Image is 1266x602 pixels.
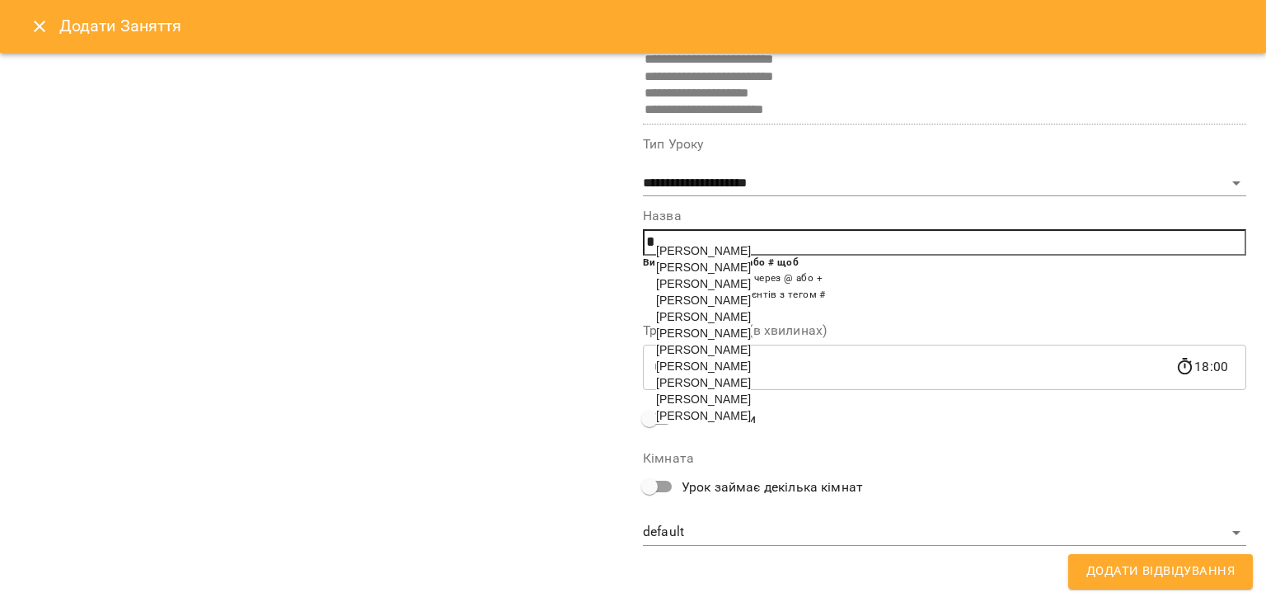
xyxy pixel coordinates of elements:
span: [PERSON_NAME] [656,261,751,274]
span: [PERSON_NAME] [656,310,751,323]
span: [PERSON_NAME] [656,343,751,356]
button: Додати Відвідування [1068,554,1253,589]
span: [PERSON_NAME] [656,393,751,406]
span: [PERSON_NAME] [656,277,751,290]
span: [PERSON_NAME] [656,360,751,373]
li: Додати всіх клієнтів з тегом # [676,287,1246,303]
span: [PERSON_NAME] [656,327,751,340]
span: Додати Відвідування [1086,561,1235,582]
button: Close [20,7,59,46]
label: Кімната [643,452,1246,465]
span: [PERSON_NAME] [656,294,751,307]
span: Урок займає декілька кімнат [682,477,863,497]
span: [PERSON_NAME] [656,376,751,389]
li: Додати клієнта через @ або + [676,270,1246,287]
label: Назва [643,209,1246,223]
label: Тип Уроку [643,138,1246,151]
label: Тривалість уроку(в хвилинах) [643,324,1246,337]
b: Використовуйте @ + або # щоб [643,256,799,268]
span: [PERSON_NAME] [656,244,751,257]
span: [PERSON_NAME] [656,409,751,422]
div: default [643,520,1246,546]
h6: Додати Заняття [59,13,1246,39]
